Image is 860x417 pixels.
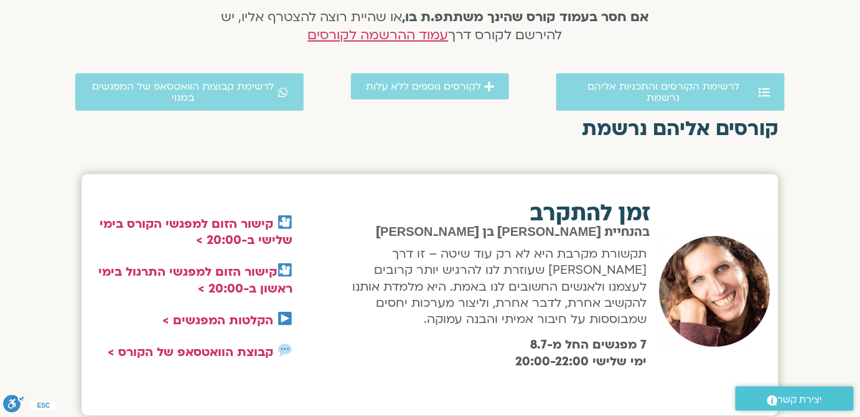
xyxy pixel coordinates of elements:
a: לקורסים נוספים ללא עלות [351,73,509,100]
img: 🎦 [278,215,292,229]
p: תקשורת מקרבת היא לא רק עוד שיטה – זו דרך [PERSON_NAME] שעוזרת לנו להרגיש יותר קרובים לעצמנו ולאנש... [340,246,647,328]
a: לרשימת קבוצות הוואטסאפ של המפגשים במנוי [75,73,304,111]
span: לרשימת קבוצות הוואטסאפ של המפגשים במנוי [90,81,276,103]
a: קישור הזום למפגשי הקורס בימי שלישי ב-20:00 > [100,216,292,248]
h2: קורסים אליהם נרשמת [82,118,778,140]
span: בהנחיית [PERSON_NAME] בן [PERSON_NAME] [376,226,650,238]
h2: זמן להתקרב [337,202,652,225]
span: לרשימת הקורסים והתכניות אליהם נרשמת [571,81,755,103]
a: עמוד ההרשמה לקורסים [308,26,449,44]
img: 💬 [278,344,292,357]
a: קבוצת הוואטסאפ של הקורס > [108,344,273,360]
a: לרשימת הקורסים והתכניות אליהם נרשמת [556,73,785,111]
a: הקלטות המפגשים > [162,312,273,329]
h4: או שהיית רוצה להצטרף אליו, יש להירשם לקורס דרך [205,9,666,45]
a: קישור הזום למפגשי התרגול בימי ראשון ב-20:00 > [98,264,292,296]
a: יצירת קשר [736,387,854,411]
img: שאנייה [655,233,774,350]
span: יצירת קשר [778,391,823,408]
strong: אם חסר בעמוד קורס שהינך משתתפ.ת בו, [402,8,649,26]
img: ▶️ [278,312,292,326]
b: 7 מפגשים החל מ-8.7 ימי שלישי 20:00-22:00 [516,337,647,369]
img: 🎦 [278,263,292,277]
span: לקורסים נוספים ללא עלות [366,81,481,92]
